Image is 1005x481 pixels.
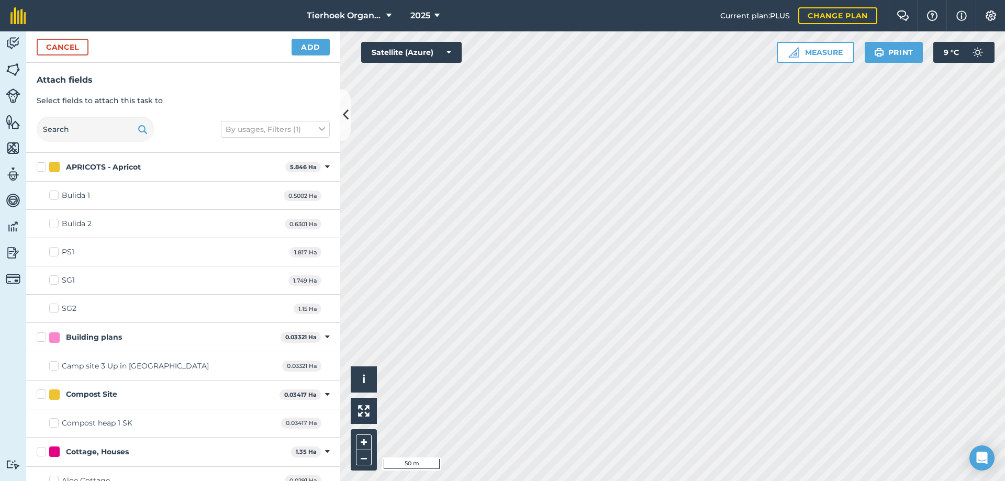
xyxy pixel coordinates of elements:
[294,304,321,315] span: 1.15 Ha
[282,361,321,372] span: 0.03321 Ha
[933,42,995,63] button: 9 °C
[720,10,790,21] span: Current plan : PLUS
[361,42,462,63] button: Satellite (Azure)
[284,391,317,398] strong: 0.03417 Ha
[62,190,90,201] div: Bulida 1
[6,114,20,130] img: svg+xml;base64,PHN2ZyB4bWxucz0iaHR0cDovL3d3dy53My5vcmcvMjAwMC9zdmciIHdpZHRoPSI1NiIgaGVpZ2h0PSI2MC...
[967,42,988,63] img: svg+xml;base64,PD94bWwgdmVyc2lvbj0iMS4wIiBlbmNvZGluZz0idXRmLTgiPz4KPCEtLSBHZW5lcmF0b3I6IEFkb2JlIE...
[296,448,317,455] strong: 1.35 Ha
[62,275,75,286] div: SG1
[66,332,122,343] div: Building plans
[788,47,799,58] img: Ruler icon
[798,7,877,24] a: Change plan
[6,193,20,208] img: svg+xml;base64,PD94bWwgdmVyc2lvbj0iMS4wIiBlbmNvZGluZz0idXRmLTgiPz4KPCEtLSBHZW5lcmF0b3I6IEFkb2JlIE...
[66,389,117,400] div: Compost Site
[944,42,959,63] span: 9 ° C
[62,418,132,429] div: Compost heap 1 SK
[410,9,430,22] span: 2025
[37,73,330,87] h3: Attach fields
[6,219,20,234] img: svg+xml;base64,PD94bWwgdmVyc2lvbj0iMS4wIiBlbmNvZGluZz0idXRmLTgiPz4KPCEtLSBHZW5lcmF0b3I6IEFkb2JlIE...
[969,445,995,471] div: Open Intercom Messenger
[6,166,20,182] img: svg+xml;base64,PD94bWwgdmVyc2lvbj0iMS4wIiBlbmNvZGluZz0idXRmLTgiPz4KPCEtLSBHZW5lcmF0b3I6IEFkb2JlIE...
[6,245,20,261] img: svg+xml;base64,PD94bWwgdmVyc2lvbj0iMS4wIiBlbmNvZGluZz0idXRmLTgiPz4KPCEtLSBHZW5lcmF0b3I6IEFkb2JlIE...
[37,39,88,55] button: Cancel
[10,7,26,24] img: fieldmargin Logo
[281,418,321,429] span: 0.03417 Ha
[284,191,321,202] span: 0.5002 Ha
[926,10,939,21] img: A question mark icon
[358,405,370,417] img: Four arrows, one pointing top left, one top right, one bottom right and the last bottom left
[37,117,154,142] input: Search
[356,434,372,450] button: +
[6,36,20,51] img: svg+xml;base64,PD94bWwgdmVyc2lvbj0iMS4wIiBlbmNvZGluZz0idXRmLTgiPz4KPCEtLSBHZW5lcmF0b3I6IEFkb2JlIE...
[221,121,330,138] button: By usages, Filters (1)
[292,39,330,55] button: Add
[285,219,321,230] span: 0.6301 Ha
[6,460,20,469] img: svg+xml;base64,PD94bWwgdmVyc2lvbj0iMS4wIiBlbmNvZGluZz0idXRmLTgiPz4KPCEtLSBHZW5lcmF0b3I6IEFkb2JlIE...
[62,361,209,372] div: Camp site 3 Up in [GEOGRAPHIC_DATA]
[62,218,92,229] div: Bulida 2
[288,275,321,286] span: 1.749 Ha
[62,247,74,258] div: PS1
[6,272,20,286] img: svg+xml;base64,PD94bWwgdmVyc2lvbj0iMS4wIiBlbmNvZGluZz0idXRmLTgiPz4KPCEtLSBHZW5lcmF0b3I6IEFkb2JlIE...
[138,123,148,136] img: svg+xml;base64,PHN2ZyB4bWxucz0iaHR0cDovL3d3dy53My5vcmcvMjAwMC9zdmciIHdpZHRoPSIxOSIgaGVpZ2h0PSIyNC...
[956,9,967,22] img: svg+xml;base64,PHN2ZyB4bWxucz0iaHR0cDovL3d3dy53My5vcmcvMjAwMC9zdmciIHdpZHRoPSIxNyIgaGVpZ2h0PSIxNy...
[62,303,76,314] div: SG2
[285,333,317,341] strong: 0.03321 Ha
[66,162,141,173] div: APRICOTS - Apricot
[777,42,854,63] button: Measure
[897,10,909,21] img: Two speech bubbles overlapping with the left bubble in the forefront
[874,46,884,59] img: svg+xml;base64,PHN2ZyB4bWxucz0iaHR0cDovL3d3dy53My5vcmcvMjAwMC9zdmciIHdpZHRoPSIxOSIgaGVpZ2h0PSIyNC...
[351,366,377,393] button: i
[865,42,923,63] button: Print
[289,247,321,258] span: 1.817 Ha
[356,450,372,465] button: –
[985,10,997,21] img: A cog icon
[6,88,20,103] img: svg+xml;base64,PD94bWwgdmVyc2lvbj0iMS4wIiBlbmNvZGluZz0idXRmLTgiPz4KPCEtLSBHZW5lcmF0b3I6IEFkb2JlIE...
[6,140,20,156] img: svg+xml;base64,PHN2ZyB4bWxucz0iaHR0cDovL3d3dy53My5vcmcvMjAwMC9zdmciIHdpZHRoPSI1NiIgaGVpZ2h0PSI2MC...
[66,446,129,457] div: Cottage, Houses
[6,62,20,77] img: svg+xml;base64,PHN2ZyB4bWxucz0iaHR0cDovL3d3dy53My5vcmcvMjAwMC9zdmciIHdpZHRoPSI1NiIgaGVpZ2h0PSI2MC...
[362,373,365,386] span: i
[307,9,382,22] span: Tierhoek Organic Farm
[37,95,330,106] p: Select fields to attach this task to
[290,163,317,171] strong: 5.846 Ha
